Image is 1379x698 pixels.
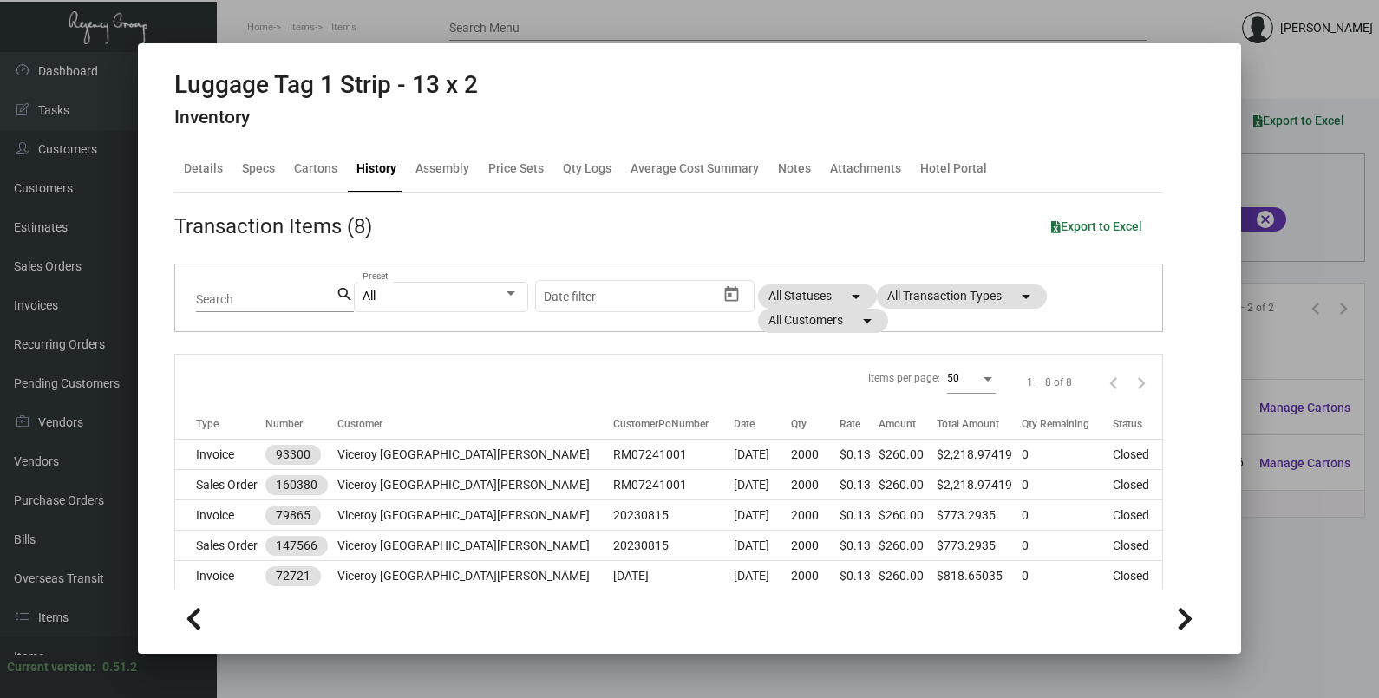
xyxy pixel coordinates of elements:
[1022,416,1089,432] div: Qty Remaining
[791,531,840,561] td: 2000
[196,416,219,432] div: Type
[791,416,807,432] div: Qty
[734,470,790,500] td: [DATE]
[879,531,937,561] td: $260.00
[265,536,328,556] mat-chip: 147566
[937,500,1022,531] td: $773.2935
[1127,369,1155,396] button: Next page
[1022,416,1113,432] div: Qty Remaining
[265,416,337,432] div: Number
[265,506,321,525] mat-chip: 79865
[1113,416,1142,432] div: Status
[175,561,265,591] td: Invoice
[840,470,879,500] td: $0.13
[1022,561,1113,591] td: 0
[613,561,735,591] td: [DATE]
[265,566,321,586] mat-chip: 72721
[947,371,996,385] mat-select: Items per page:
[1016,286,1036,307] mat-icon: arrow_drop_down
[488,160,544,178] div: Price Sets
[415,160,469,178] div: Assembly
[791,500,840,531] td: 2000
[544,290,598,303] input: Start date
[356,160,396,178] div: History
[174,70,478,100] h2: Luggage Tag 1 Strip - 13 x 2
[175,531,265,561] td: Sales Order
[336,284,354,305] mat-icon: search
[937,470,1022,500] td: $2,218.97419
[175,470,265,500] td: Sales Order
[734,500,790,531] td: [DATE]
[337,416,613,432] div: Customer
[920,160,987,178] div: Hotel Portal
[840,531,879,561] td: $0.13
[337,561,613,591] td: Viceroy [GEOGRAPHIC_DATA][PERSON_NAME]
[857,310,878,331] mat-icon: arrow_drop_down
[1027,375,1072,390] div: 1 – 8 of 8
[7,658,95,676] div: Current version:
[184,160,223,178] div: Details
[1022,470,1113,500] td: 0
[612,290,696,303] input: End date
[337,416,382,432] div: Customer
[937,416,1022,432] div: Total Amount
[337,531,613,561] td: Viceroy [GEOGRAPHIC_DATA][PERSON_NAME]
[840,440,879,470] td: $0.13
[879,561,937,591] td: $260.00
[868,370,940,386] div: Items per page:
[937,531,1022,561] td: $773.2935
[363,289,376,303] span: All
[830,160,901,178] div: Attachments
[791,470,840,500] td: 2000
[717,280,745,308] button: Open calendar
[1022,440,1113,470] td: 0
[175,500,265,531] td: Invoice
[563,160,611,178] div: Qty Logs
[196,416,265,432] div: Type
[840,416,860,432] div: Rate
[879,416,916,432] div: Amount
[294,160,337,178] div: Cartons
[734,416,790,432] div: Date
[242,160,275,178] div: Specs
[1113,440,1162,470] td: Closed
[1022,531,1113,561] td: 0
[879,470,937,500] td: $260.00
[947,372,959,384] span: 50
[337,440,613,470] td: Viceroy [GEOGRAPHIC_DATA][PERSON_NAME]
[879,500,937,531] td: $260.00
[265,475,328,495] mat-chip: 160380
[879,416,937,432] div: Amount
[337,500,613,531] td: Viceroy [GEOGRAPHIC_DATA][PERSON_NAME]
[613,440,735,470] td: RM07241001
[758,284,877,309] mat-chip: All Statuses
[1037,211,1156,242] button: Export to Excel
[613,416,735,432] div: CustomerPoNumber
[937,440,1022,470] td: $2,218.97419
[734,440,790,470] td: [DATE]
[791,440,840,470] td: 2000
[877,284,1047,309] mat-chip: All Transaction Types
[734,561,790,591] td: [DATE]
[174,107,478,128] h4: Inventory
[1051,219,1142,233] span: Export to Excel
[631,160,759,178] div: Average Cost Summary
[1113,531,1162,561] td: Closed
[734,531,790,561] td: [DATE]
[265,416,303,432] div: Number
[1113,470,1162,500] td: Closed
[734,416,755,432] div: Date
[1113,500,1162,531] td: Closed
[102,658,137,676] div: 0.51.2
[879,440,937,470] td: $260.00
[1100,369,1127,396] button: Previous page
[778,160,811,178] div: Notes
[174,211,372,242] div: Transaction Items (8)
[613,416,709,432] div: CustomerPoNumber
[613,470,735,500] td: RM07241001
[337,470,613,500] td: Viceroy [GEOGRAPHIC_DATA][PERSON_NAME]
[937,561,1022,591] td: $818.65035
[1113,561,1162,591] td: Closed
[791,416,840,432] div: Qty
[840,416,879,432] div: Rate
